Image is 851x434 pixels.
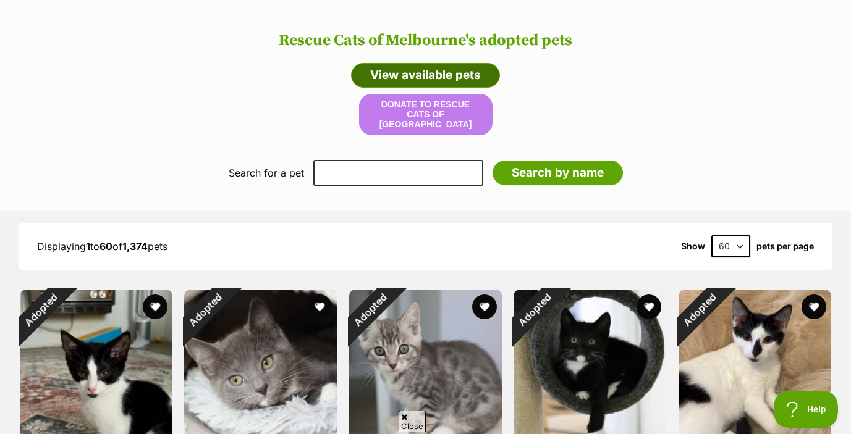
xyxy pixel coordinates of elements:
button: favourite [637,294,662,319]
button: favourite [472,294,497,319]
span: Close [399,411,426,432]
h2: Rescue Cats of Melbourne's adopted pets [12,31,839,50]
strong: 1,374 [122,240,148,252]
button: favourite [143,294,167,319]
span: Show [681,241,705,251]
span: Displaying to of pets [37,240,167,252]
strong: 60 [99,240,112,252]
input: Search by name [493,161,623,185]
div: Adopted [663,273,736,347]
strong: 1 [86,240,90,252]
button: favourite [802,294,826,319]
div: Adopted [333,273,407,347]
iframe: Help Scout Beacon - Open [774,391,839,428]
label: pets per page [756,241,814,251]
button: Donate to Rescue Cats of [GEOGRAPHIC_DATA] [359,94,493,135]
label: Search for a pet [229,167,304,178]
button: favourite [308,294,332,319]
a: View available pets [351,63,500,88]
div: Adopted [4,273,77,347]
div: Adopted [168,273,242,347]
div: Adopted [497,273,571,347]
